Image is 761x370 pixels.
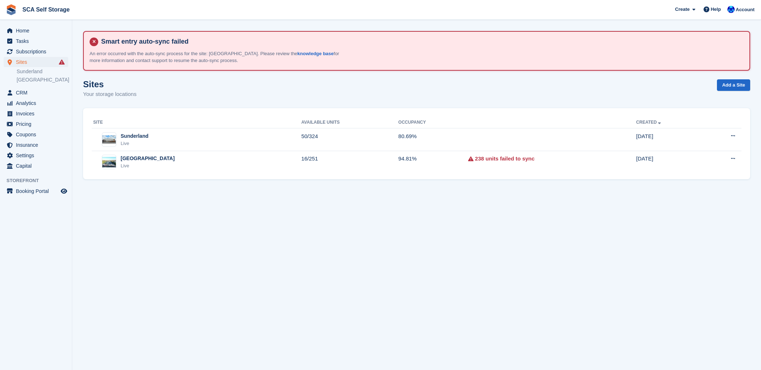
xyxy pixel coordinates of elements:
th: Available Units [301,117,398,128]
a: Preview store [60,187,68,195]
span: Pricing [16,119,59,129]
a: Sunderland [17,68,68,75]
img: stora-icon-8386f47178a22dfd0bd8f6a31ec36ba5ce8667c1dd55bd0f319d3a0aa187defe.svg [6,4,17,15]
a: menu [4,88,68,98]
a: menu [4,186,68,196]
div: Live [121,140,148,147]
th: Site [92,117,301,128]
span: Invoices [16,109,59,119]
td: 16/251 [301,151,398,173]
p: Your storage locations [83,90,137,98]
span: Storefront [7,177,72,184]
span: Capital [16,161,59,171]
h1: Sites [83,79,137,89]
span: Tasks [16,36,59,46]
div: Sunderland [121,132,148,140]
a: menu [4,26,68,36]
a: Add a Site [717,79,750,91]
a: menu [4,161,68,171]
a: [GEOGRAPHIC_DATA] [17,76,68,83]
i: Smart entry sync failures have occurred [59,59,65,65]
a: menu [4,109,68,119]
th: Occupancy [398,117,468,128]
span: Create [675,6,689,13]
a: menu [4,98,68,108]
span: Help [711,6,721,13]
span: CRM [16,88,59,98]
a: menu [4,140,68,150]
span: Analytics [16,98,59,108]
td: 80.69% [398,128,468,151]
td: [DATE] [636,128,703,151]
span: Home [16,26,59,36]
img: Image of Sunderland site [102,135,116,144]
a: menu [4,150,68,160]
a: menu [4,36,68,46]
span: Settings [16,150,59,160]
a: knowledge base [297,51,333,56]
h4: Smart entry auto-sync failed [98,38,744,46]
span: Coupons [16,129,59,140]
a: menu [4,119,68,129]
span: Sites [16,57,59,67]
img: Kelly Neesham [727,6,735,13]
a: menu [4,47,68,57]
a: Created [636,120,662,125]
span: Subscriptions [16,47,59,57]
span: Account [736,6,754,13]
div: [GEOGRAPHIC_DATA] [121,155,175,162]
td: 50/324 [301,128,398,151]
a: 238 units failed to sync [475,155,535,163]
span: Booking Portal [16,186,59,196]
a: menu [4,57,68,67]
img: Image of Sheffield site [102,157,116,167]
a: menu [4,129,68,140]
td: 94.81% [398,151,468,173]
a: SCA Self Storage [20,4,73,16]
span: Insurance [16,140,59,150]
p: An error occurred with the auto-sync process for the site: [GEOGRAPHIC_DATA]. Please review the f... [90,50,342,64]
td: [DATE] [636,151,703,173]
div: Live [121,162,175,169]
